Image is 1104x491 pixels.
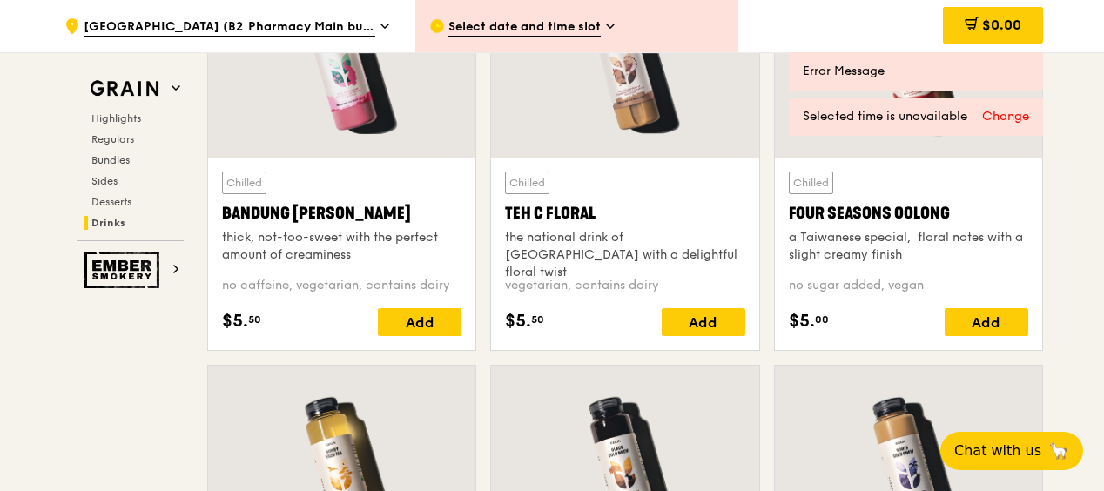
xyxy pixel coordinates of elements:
div: Add [378,308,461,336]
span: [GEOGRAPHIC_DATA] (B2 Pharmacy Main building) [84,18,375,37]
div: vegetarian, contains dairy [505,277,744,294]
span: Sides [91,175,118,187]
div: Change [982,108,1029,125]
span: 🦙 [1048,441,1069,461]
span: $5. [789,308,815,334]
span: 50 [531,313,544,326]
span: Drinks [91,217,125,229]
span: Highlights [91,112,141,124]
div: Chilled [505,172,549,194]
div: Error Message [803,63,1029,80]
button: Chat with us🦙 [940,432,1083,470]
div: Add [662,308,745,336]
div: Four Seasons Oolong [789,201,1028,225]
span: Desserts [91,196,131,208]
span: Chat with us [954,441,1041,461]
div: Teh C Floral [505,201,744,225]
div: a Taiwanese special, floral notes with a slight creamy finish [789,229,1028,264]
span: $5. [505,308,531,334]
div: no caffeine, vegetarian, contains dairy [222,277,461,294]
img: Ember Smokery web logo [84,252,165,288]
span: Select date and time slot [448,18,601,37]
span: $0.00 [982,17,1021,33]
div: thick, not-too-sweet with the perfect amount of creaminess [222,229,461,264]
div: Selected time is unavailable [803,108,1029,125]
span: 00 [815,313,829,326]
div: the national drink of [GEOGRAPHIC_DATA] with a delightful floral twist [505,229,744,281]
div: no sugar added, vegan [789,277,1028,294]
div: Chilled [789,172,833,194]
span: Bundles [91,154,130,166]
span: 50 [248,313,261,326]
span: Regulars [91,133,134,145]
div: Bandung [PERSON_NAME] [222,201,461,225]
img: Grain web logo [84,73,165,104]
div: Chilled [222,172,266,194]
div: Add [945,308,1028,336]
span: $5. [222,308,248,334]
